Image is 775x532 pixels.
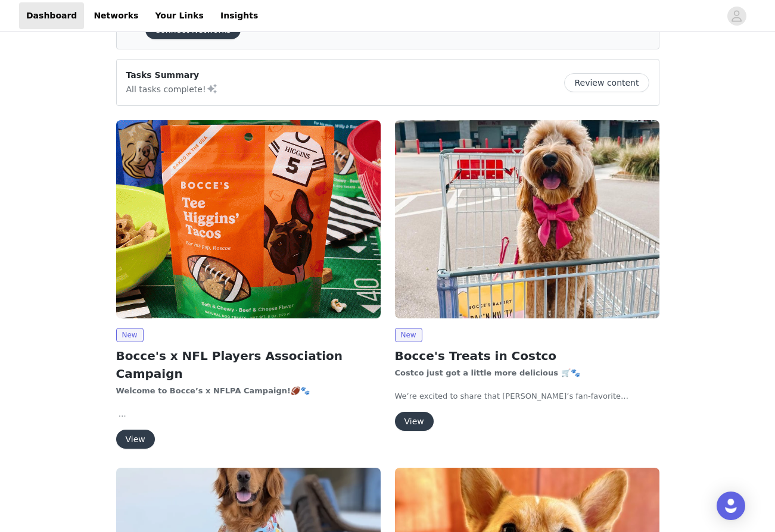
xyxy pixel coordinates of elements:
h2: Bocce's Treats in Costco [395,347,659,365]
p: All tasks complete! [126,82,218,96]
strong: Welcome to Bocce’s x NFLPA Campaign! [116,386,291,395]
p: 🏈🐾 [116,385,381,397]
span: New [116,328,144,342]
a: View [116,435,155,444]
a: Your Links [148,2,211,29]
button: Review content [564,73,649,92]
img: Bocce's [116,120,381,318]
img: Bocce's [395,120,659,318]
div: Open Intercom Messenger [717,492,745,520]
button: View [116,430,155,449]
a: Networks [86,2,145,29]
a: Dashboard [19,2,84,29]
div: avatar [731,7,742,26]
p: We’re excited to share that [PERSON_NAME]’s fan-favorite Campfire treats are hitting the shelves ... [395,390,659,402]
p: Tasks Summary [126,69,218,82]
h2: Bocce's x NFL Players Association Campaign [116,347,381,383]
strong: Costco just got a little more delicious 🛒🐾 [395,368,580,377]
button: View [395,412,434,431]
a: Insights [213,2,265,29]
span: New [395,328,422,342]
a: View [395,417,434,426]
